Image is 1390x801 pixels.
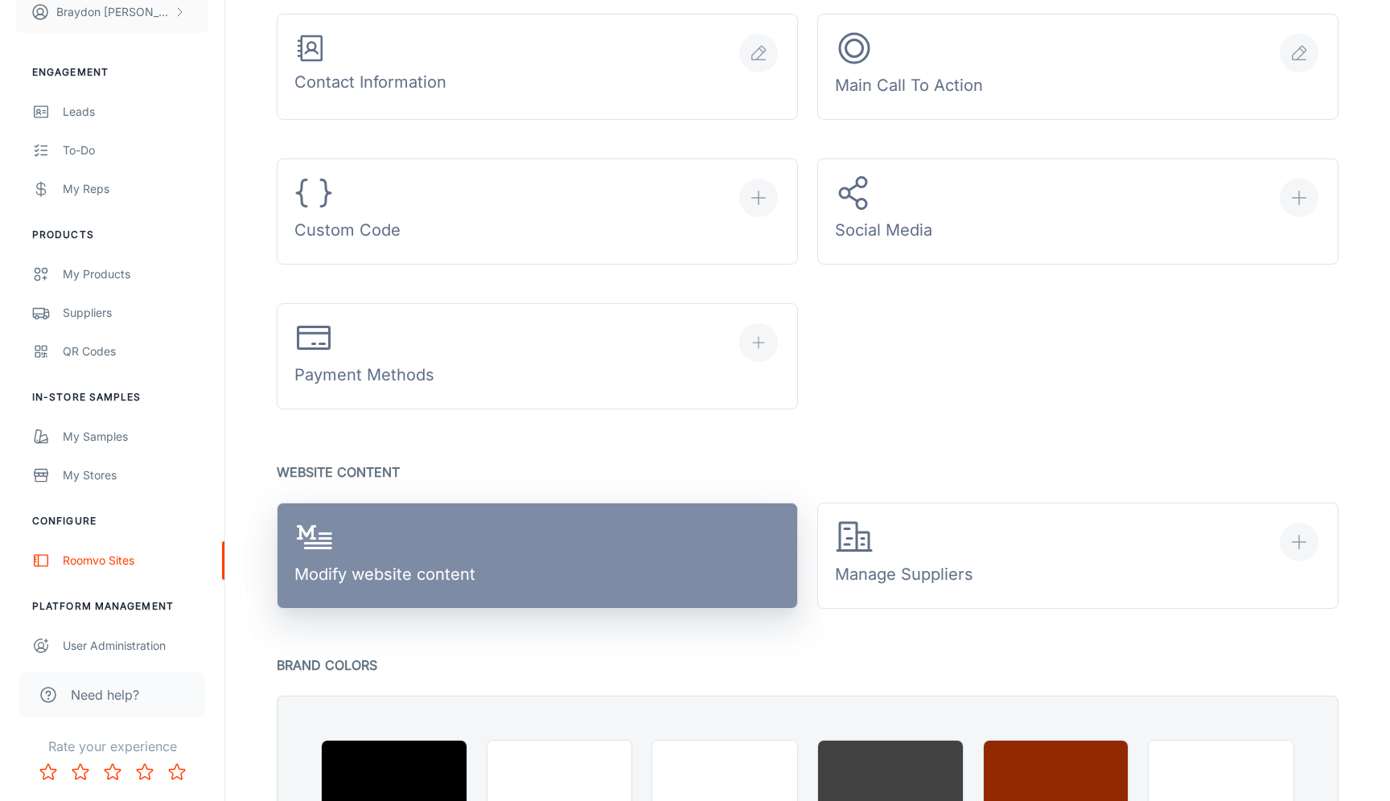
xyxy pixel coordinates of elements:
[63,103,208,121] div: Leads
[161,756,193,788] button: Rate 5 star
[63,265,208,283] div: My Products
[63,428,208,446] div: My Samples
[32,756,64,788] button: Rate 1 star
[71,685,139,704] span: Need help?
[63,180,208,198] div: My Reps
[294,174,401,249] div: Custom Code
[835,174,932,249] div: Social Media
[817,158,1339,265] button: Social Media
[835,29,983,104] div: Main Call To Action
[277,461,1339,483] p: Website Content
[97,756,129,788] button: Rate 3 star
[63,637,208,655] div: User Administration
[63,343,208,360] div: QR Codes
[64,756,97,788] button: Rate 2 star
[56,3,170,21] p: Braydon [PERSON_NAME]
[277,158,798,265] button: Custom Code
[277,654,1339,676] p: Brand Colors
[63,304,208,322] div: Suppliers
[817,14,1339,120] button: Main Call To Action
[277,14,798,120] button: Contact Information
[63,552,208,569] div: Roomvo Sites
[294,32,446,101] div: Contact Information
[277,303,798,409] button: Payment Methods
[129,756,161,788] button: Rate 4 star
[63,466,208,484] div: My Stores
[817,503,1339,609] button: Manage Suppliers
[294,518,475,593] div: Modify website content
[294,318,434,393] div: Payment Methods
[63,142,208,159] div: To-do
[277,503,798,609] a: Modify website content
[835,518,973,593] div: Manage Suppliers
[13,737,212,756] p: Rate your experience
